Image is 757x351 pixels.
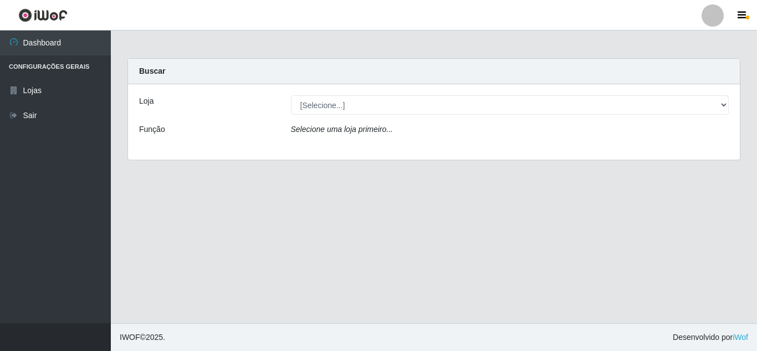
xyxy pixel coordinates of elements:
[291,125,393,134] i: Selecione uma loja primeiro...
[139,95,154,107] label: Loja
[139,67,165,75] strong: Buscar
[733,333,748,342] a: iWof
[18,8,68,22] img: CoreUI Logo
[120,333,140,342] span: IWOF
[120,332,165,343] span: © 2025 .
[139,124,165,135] label: Função
[673,332,748,343] span: Desenvolvido por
